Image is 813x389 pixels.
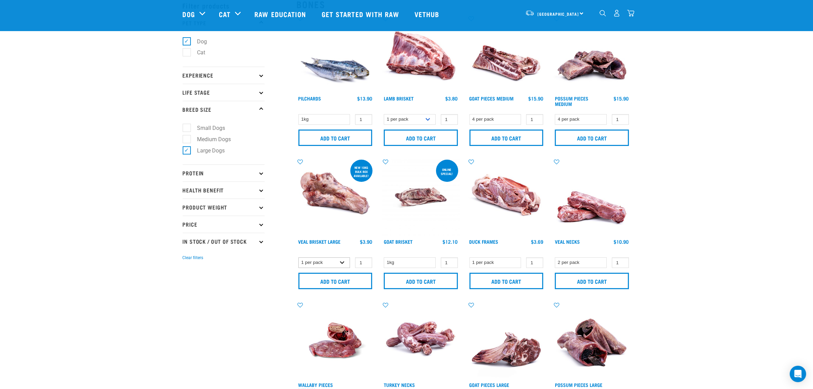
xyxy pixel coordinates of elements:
[298,240,341,243] a: Veal Brisket Large
[612,257,629,268] input: 1
[183,164,265,182] p: Protein
[555,384,602,386] a: Possum Pieces Large
[469,273,544,289] input: Add to cart
[612,114,629,125] input: 1
[355,257,372,268] input: 1
[186,124,228,132] label: Small Dogs
[183,67,265,84] p: Experience
[382,301,460,379] img: 1259 Turkey Necks 01
[469,97,514,99] a: Goat Pieces Medium
[186,48,208,57] label: Cat
[468,158,545,236] img: Whole Duck Frame
[183,84,265,101] p: Life Stage
[183,9,195,19] a: Dog
[186,135,234,144] label: Medium Dogs
[384,240,412,243] a: Goat Brisket
[526,114,543,125] input: 1
[384,130,458,146] input: Add to cart
[528,96,543,101] div: $15.90
[614,239,629,244] div: $10.90
[183,216,265,233] p: Price
[384,97,413,99] a: Lamb Brisket
[183,199,265,216] p: Product Weight
[790,366,806,382] div: Open Intercom Messenger
[600,10,606,16] img: home-icon-1@2x.png
[555,273,629,289] input: Add to cart
[382,158,460,236] img: Goat Brisket
[298,130,373,146] input: Add to cart
[469,384,509,386] a: Goat Pieces Large
[297,158,374,236] img: 1205 Veal Brisket 1pp 01
[186,146,228,155] label: Large Dogs
[382,15,460,93] img: 1240 Lamb Brisket Pieces 01
[357,96,372,101] div: $13.90
[360,239,372,244] div: $3.90
[553,15,631,93] img: 1203 Possum Pieces Medium 01
[298,97,321,99] a: Pilchards
[441,257,458,268] input: 1
[408,0,448,28] a: Vethub
[555,130,629,146] input: Add to cart
[613,10,620,17] img: user.png
[469,240,499,243] a: Duck Frames
[538,13,579,15] span: [GEOGRAPHIC_DATA]
[297,15,374,93] img: Four Whole Pilchards
[219,9,230,19] a: Cat
[555,97,588,105] a: Possum Pieces Medium
[350,162,373,181] div: new 10kg bulk box available!
[526,257,543,268] input: 1
[248,0,314,28] a: Raw Education
[186,37,210,46] label: Dog
[443,239,458,244] div: $12.10
[531,239,543,244] div: $3.69
[183,101,265,118] p: Breed Size
[315,0,408,28] a: Get started with Raw
[441,114,458,125] input: 1
[468,15,545,93] img: 1197 Goat Pieces Medium 01
[355,114,372,125] input: 1
[627,10,634,17] img: home-icon@2x.png
[384,273,458,289] input: Add to cart
[297,301,374,379] img: Raw Essentials Wallaby Pieces Raw Meaty Bones For Dogs
[553,301,631,379] img: 1200 Possum Pieces Large 01
[183,182,265,199] p: Health Benefit
[553,158,631,236] img: 1231 Veal Necks 4pp 01
[525,10,534,16] img: van-moving.png
[446,96,458,101] div: $3.80
[469,130,544,146] input: Add to cart
[298,273,373,289] input: Add to cart
[468,301,545,379] img: 1194 Goat Pieces Large 01
[183,255,204,261] button: Clear filters
[555,240,580,243] a: Veal Necks
[614,96,629,101] div: $15.90
[183,233,265,250] p: In Stock / Out Of Stock
[384,384,415,386] a: Turkey Necks
[436,164,458,179] div: ONLINE SPECIAL!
